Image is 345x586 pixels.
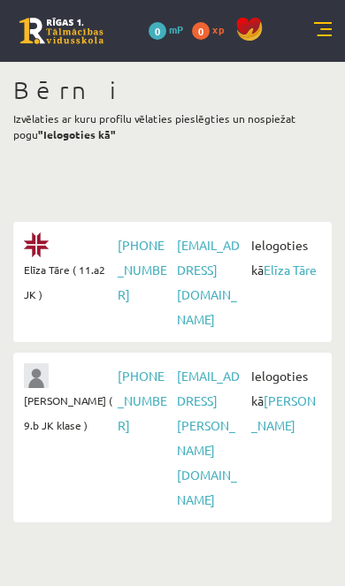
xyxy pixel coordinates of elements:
span: 0 [192,22,210,40]
img: Jānis Tāre [24,363,49,388]
a: [EMAIL_ADDRESS][DOMAIN_NAME] [177,237,240,327]
a: 0 xp [192,22,233,36]
a: [PHONE_NUMBER] [118,237,167,302]
span: [PERSON_NAME] ( 9.b JK klase ) [24,388,113,438]
span: Ielogoties kā [247,232,321,282]
span: Ielogoties kā [247,363,321,438]
span: mP [169,22,183,36]
img: Elīza Tāre [24,232,49,257]
b: "Ielogoties kā" [38,127,116,141]
a: Elīza Tāre [264,262,317,278]
a: [PHONE_NUMBER] [118,368,167,433]
span: xp [212,22,224,36]
a: [EMAIL_ADDRESS][PERSON_NAME][DOMAIN_NAME] [177,368,240,507]
a: Rīgas 1. Tālmācības vidusskola [19,18,103,44]
span: 0 [149,22,166,40]
span: Elīza Tāre ( 11.a2 JK ) [24,257,113,307]
a: [PERSON_NAME] [251,392,316,433]
p: Izvēlaties ar kuru profilu vēlaties pieslēgties un nospiežat pogu [13,110,332,142]
h1: Bērni [13,75,332,105]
